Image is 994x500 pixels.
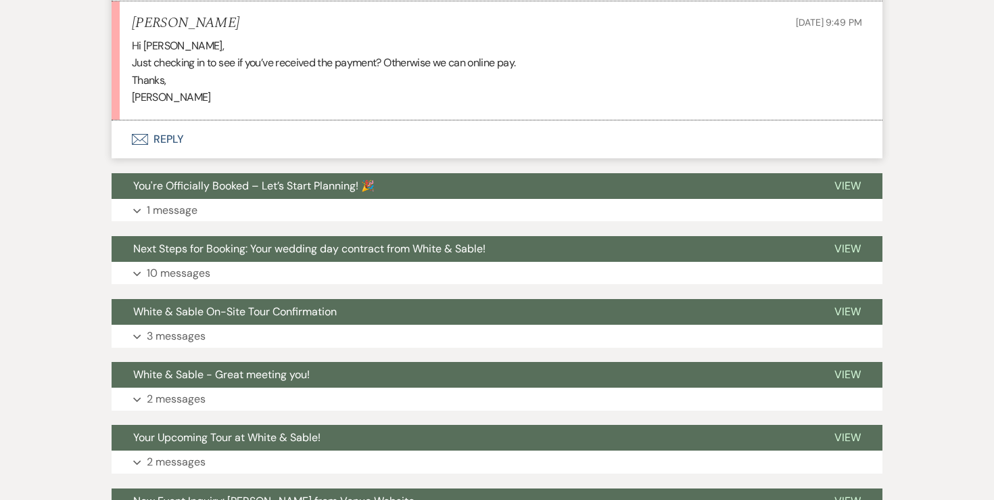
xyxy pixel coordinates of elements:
span: Your Upcoming Tour at White & Sable! [133,430,321,445]
button: Next Steps for Booking: Your wedding day contract from White & Sable! [112,236,813,262]
button: 2 messages [112,451,882,474]
span: View [834,304,861,319]
button: Your Upcoming Tour at White & Sable! [112,425,813,451]
button: White & Sable - Great meeting you! [112,362,813,388]
span: Next Steps for Booking: Your wedding day contract from White & Sable! [133,242,486,256]
button: 10 messages [112,262,882,285]
span: White & Sable - Great meeting you! [133,367,310,382]
button: View [813,425,882,451]
button: View [813,362,882,388]
span: View [834,430,861,445]
p: [PERSON_NAME] [132,89,862,106]
p: Hi [PERSON_NAME], [132,37,862,55]
p: 2 messages [147,453,206,471]
h5: [PERSON_NAME] [132,15,239,32]
p: 1 message [147,202,197,219]
span: View [834,367,861,382]
button: You're Officially Booked – Let’s Start Planning! 🎉 [112,173,813,199]
span: [DATE] 9:49 PM [796,16,862,28]
p: 2 messages [147,390,206,408]
button: 3 messages [112,325,882,348]
button: View [813,299,882,325]
p: 10 messages [147,265,210,282]
span: View [834,179,861,193]
span: You're Officially Booked – Let’s Start Planning! 🎉 [133,179,375,193]
button: White & Sable On-Site Tour Confirmation [112,299,813,325]
button: View [813,236,882,262]
p: 3 messages [147,327,206,345]
p: Thanks, [132,72,862,89]
p: Just checking in to see if you’ve received the payment? Otherwise we can online pay. [132,54,862,72]
button: 1 message [112,199,882,222]
span: White & Sable On-Site Tour Confirmation [133,304,337,319]
button: View [813,173,882,199]
button: 2 messages [112,388,882,411]
button: Reply [112,120,882,158]
span: View [834,242,861,256]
